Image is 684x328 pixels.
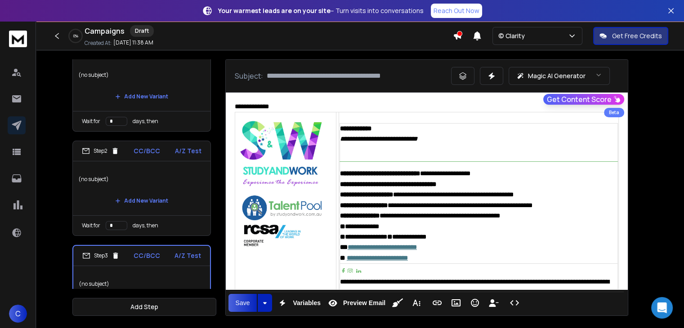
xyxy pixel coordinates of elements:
button: Code View [506,294,523,312]
button: Save [228,294,257,312]
button: Insert Unsubscribe Link [485,294,502,312]
button: Emoticons [466,294,483,312]
p: © Clarity [498,31,528,40]
button: Magic AI Generator [509,67,610,85]
span: Preview Email [341,299,387,307]
p: [DATE] 11:38 AM [113,39,153,46]
li: Step1CC/BCCA/Z Test(no subject)Add New VariantWait fordays, then [72,36,211,132]
button: Insert Link (Ctrl+K) [429,294,446,312]
button: Add New Variant [108,88,175,106]
p: (no subject) [78,62,205,88]
img: logo [9,31,27,47]
p: 0 % [73,33,78,39]
p: CC/BCC [134,251,160,260]
p: (no subject) [79,271,205,297]
p: days, then [133,118,158,125]
a: Reach Out Now [431,4,482,18]
button: Add New Variant [108,192,175,210]
button: More Text [408,294,425,312]
p: – Turn visits into conversations [218,6,424,15]
p: Wait for [82,118,100,125]
button: Variables [274,294,322,312]
p: Created At: [85,40,112,47]
p: (no subject) [78,167,205,192]
div: Open Intercom Messenger [651,297,673,319]
p: Magic AI Generator [528,71,586,80]
p: A/Z Test [175,146,201,155]
button: C [9,305,27,323]
div: Beta [604,108,624,117]
p: Get Free Credits [612,31,662,40]
button: Insert Image (Ctrl+P) [447,294,465,312]
p: Subject: [235,71,263,81]
div: Draft [130,25,154,37]
button: Get Content Score [543,94,624,105]
p: Reach Out Now [434,6,479,15]
div: Step 2 [82,147,119,155]
div: Step 3 [82,252,120,260]
p: CC/BCC [134,146,160,155]
p: A/Z Test [174,251,201,260]
button: Add Step [72,298,216,316]
button: Preview Email [324,294,387,312]
strong: Your warmest leads are on your site [218,6,331,15]
p: days, then [133,222,158,229]
img: imageFile-1757728234965 [236,115,328,251]
h1: Campaigns [85,26,125,36]
li: Step2CC/BCCA/Z Test(no subject)Add New VariantWait fordays, then [72,141,211,236]
span: Variables [291,299,322,307]
button: Clean HTML [389,294,406,312]
p: Wait for [82,222,100,229]
button: Get Free Credits [593,27,668,45]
